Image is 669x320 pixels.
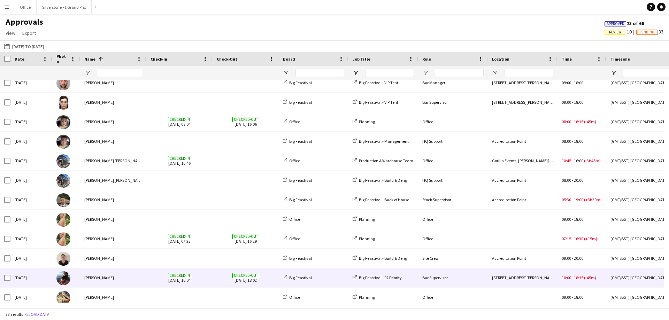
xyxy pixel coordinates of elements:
span: 09:00 [562,217,571,222]
span: 16:30 [574,236,583,241]
a: Big Feastival - Build & Derig [353,256,407,261]
img: Emillie Jackson [56,252,70,266]
div: Bar Supervisor [418,93,488,112]
span: 08:00 [562,119,571,124]
span: Big Feastival - Build & Derig [359,256,407,261]
div: [DATE] [10,210,52,229]
div: [PERSON_NAME] [80,210,146,229]
img: Georgina Masterson-Cox [56,291,70,305]
span: Office [289,119,300,124]
a: Planning [353,217,375,222]
span: Checked-in [168,117,191,122]
a: Big Feastival [283,197,312,202]
span: - [572,80,573,85]
button: Open Filter Menu [610,70,617,76]
img: Connor Bowen [56,174,70,188]
div: [DATE] [10,73,52,92]
span: 09:00 [562,100,571,105]
span: Checked-out [232,117,259,122]
span: Big Feastival [289,197,312,202]
div: Office [418,288,488,307]
span: Planning [359,236,375,241]
span: 16:00 [574,158,583,163]
span: Date [15,56,24,62]
span: - [572,119,573,124]
span: (-3h45m) [584,158,601,163]
span: Check-In [151,56,167,62]
span: Office [289,295,300,300]
img: Clementine McIntosh [56,115,70,129]
a: Big Feastival [283,80,312,85]
a: Big Feastival [283,178,312,183]
span: 08:00 [562,139,571,144]
button: Open Filter Menu [353,70,359,76]
span: [DATE] 07:23 [151,229,208,248]
span: 18:00 [574,139,583,144]
span: 18:00 [574,217,583,222]
span: Production & Warehouse Team [359,158,413,163]
span: 16:15 [574,119,583,124]
span: 18:00 [574,100,583,105]
div: [DATE] [10,151,52,170]
div: [DATE] [10,268,52,287]
span: [DATE] 16:06 [217,112,275,131]
span: Pending [639,30,655,34]
span: Job Title [353,56,370,62]
img: Clementine McIntosh [56,135,70,149]
span: - [572,139,573,144]
img: Ellie Garner [56,213,70,227]
div: Accreditation Point [488,249,557,268]
input: Job Title Filter Input [365,69,414,77]
span: 10:00 [562,275,571,280]
input: Name Filter Input [97,69,142,77]
a: Big Feastival - VIP Tent [353,80,398,85]
button: Open Filter Menu [492,70,498,76]
span: Check-Out [217,56,237,62]
img: Cindy Jourdin [56,96,70,110]
img: Connor Bowen [56,154,70,168]
a: Big Feastival [283,256,312,261]
div: [PERSON_NAME] [80,249,146,268]
div: Bar Supervisor [418,268,488,287]
span: Timezone [610,56,630,62]
a: Big Feastival [283,100,312,105]
span: 09:00 [562,80,571,85]
span: (+15m) [584,236,597,241]
span: 09:00 [562,256,571,261]
span: Big Feastival [289,275,312,280]
a: Planning [353,236,375,241]
button: Reload data [23,311,51,318]
span: Review [609,30,622,34]
span: 33 [636,29,663,35]
span: (+3h30m) [584,197,602,202]
input: Location Filter Input [505,69,553,77]
span: Office [289,217,300,222]
span: 07:15 [562,236,571,241]
span: - [572,236,573,241]
span: - [572,100,573,105]
span: (-45m) [584,275,596,280]
div: HQ Support [418,171,488,190]
div: [PERSON_NAME] [80,132,146,151]
a: Planning [353,295,375,300]
img: Gemma Whytock [56,271,70,285]
span: 10 [605,29,636,35]
div: Accreditation Point [488,171,557,190]
span: 18:00 [574,80,583,85]
span: Checked-out [232,234,259,239]
div: Site Crew [418,249,488,268]
span: Big Feastival - Build & Derig [359,178,407,183]
a: Office [283,158,300,163]
div: [PERSON_NAME] [80,93,146,112]
span: Board [283,56,295,62]
a: Export [20,29,39,38]
span: - [572,256,573,261]
span: Checked-out [232,273,259,278]
div: [DATE] [10,229,52,248]
span: 09:00 [562,295,571,300]
a: Big Feastival [283,139,312,144]
span: Big Feastival - VIP Tent [359,100,398,105]
span: 18:00 [574,295,583,300]
span: 18:15 [574,275,583,280]
span: 23 of 66 [605,20,644,26]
